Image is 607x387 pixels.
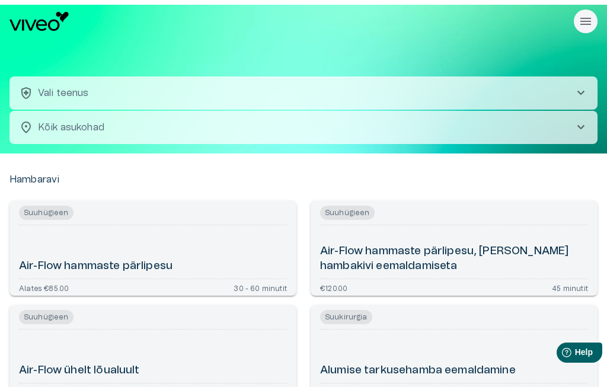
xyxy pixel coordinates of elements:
h6: Alumise tarkusehamba eemaldamine [320,359,516,373]
button: Rippmenüü nähtavus [574,5,598,28]
p: Vali teenus [38,81,89,95]
a: Navigate to homepage [9,7,569,26]
h6: Air-Flow hammaste pärlipesu, [PERSON_NAME] hambakivi eemaldamiseta [320,239,588,269]
button: health_and_safetyVali teenuschevron_right [9,72,598,105]
span: chevron_right [574,81,588,95]
p: 45 minutit [552,279,588,286]
span: Suuhügieen [19,305,74,319]
h6: Air-Flow hammaste pärlipesu [19,254,172,269]
span: health_and_safety [19,81,33,95]
span: Suukirurgia [320,305,372,319]
span: Suuhügieen [19,201,74,215]
a: Open service booking details [311,196,598,291]
p: Hambaravi [9,168,59,182]
p: 30 - 60 minutit [234,279,287,286]
span: Suuhügieen [320,201,375,215]
h6: Air-Flow ühelt lõualuult [19,359,140,373]
iframe: Help widget launcher [515,333,607,366]
p: Alates €85.00 [19,279,69,286]
a: Open service booking details [9,196,296,291]
span: location_on [19,116,33,130]
p: €120.00 [320,279,347,286]
img: Viveo logo [9,7,69,26]
p: Kõik asukohad [38,116,555,130]
span: chevron_right [574,116,588,130]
